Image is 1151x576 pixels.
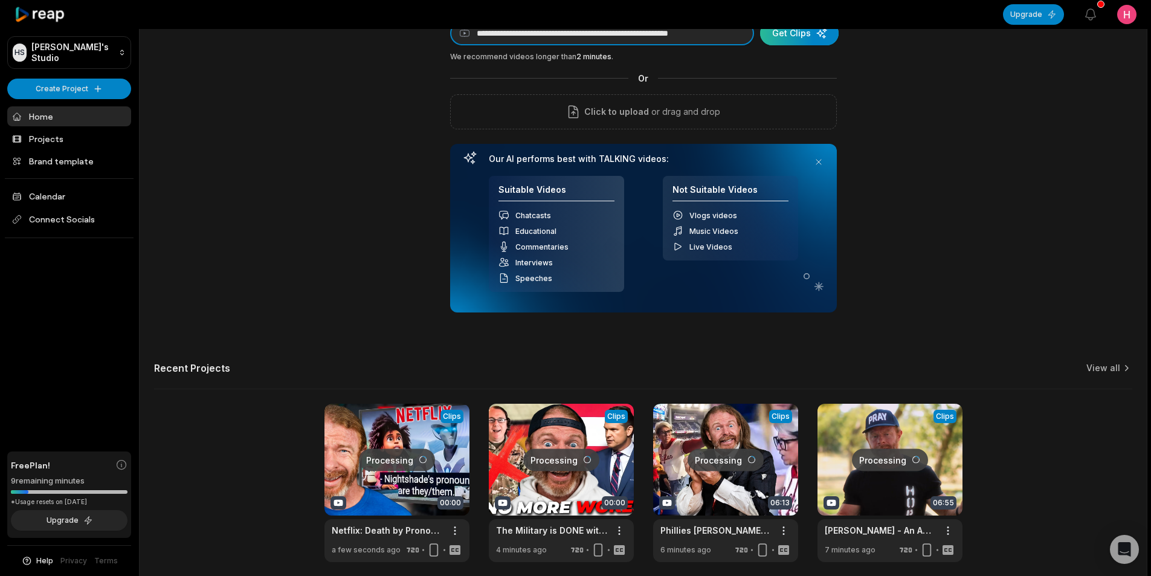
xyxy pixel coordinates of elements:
[515,227,556,236] span: Educational
[7,151,131,171] a: Brand template
[825,524,936,537] a: [PERSON_NAME] - An American Hero
[649,105,720,119] p: or drag and drop
[60,555,87,566] a: Privacy
[332,524,443,537] a: Netflix: Death by Pronouns!
[11,497,127,506] div: *Usage resets on [DATE]
[515,258,553,267] span: Interviews
[515,211,551,220] span: Chatcasts
[31,42,114,63] p: [PERSON_NAME]'s Studio
[628,72,658,85] span: Or
[13,44,27,62] div: HS
[660,524,772,537] a: Phillies [PERSON_NAME], Most Hated Woman in [GEOGRAPHIC_DATA] - News Update!
[7,129,131,149] a: Projects
[1110,535,1139,564] div: Open Intercom Messenger
[21,555,53,566] button: Help
[489,154,798,164] h3: Our AI performs best with TALKING videos:
[11,459,50,471] span: Free Plan!
[498,184,614,202] h4: Suitable Videos
[1086,362,1120,374] a: View all
[515,274,552,283] span: Speeches
[94,555,118,566] a: Terms
[515,242,569,251] span: Commentaries
[1003,4,1064,25] button: Upgrade
[689,211,737,220] span: Vlogs videos
[36,555,53,566] span: Help
[154,362,230,374] h2: Recent Projects
[11,510,127,531] button: Upgrade
[576,52,611,61] span: 2 minutes
[11,475,127,487] div: 9 remaining minutes
[584,105,649,119] span: Click to upload
[7,106,131,126] a: Home
[760,21,839,45] button: Get Clips
[689,227,738,236] span: Music Videos
[496,524,607,537] a: The Military is DONE with that Sh*t!
[7,79,131,99] button: Create Project
[7,186,131,206] a: Calendar
[450,51,837,62] div: We recommend videos longer than .
[689,242,732,251] span: Live Videos
[672,184,788,202] h4: Not Suitable Videos
[7,209,131,230] span: Connect Socials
